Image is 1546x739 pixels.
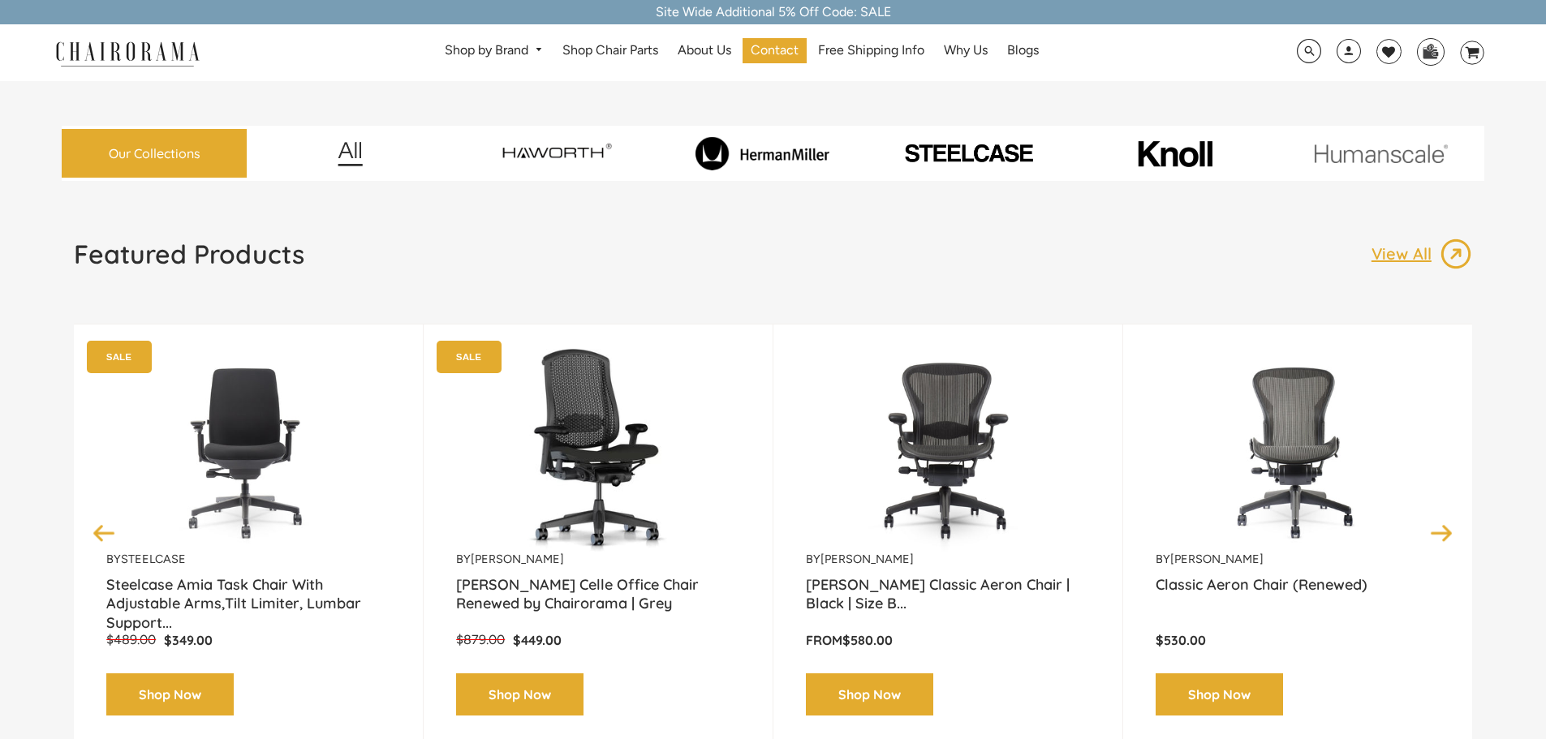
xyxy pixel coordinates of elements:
[1428,518,1456,547] button: Next
[62,129,247,178] a: Our Collections
[1372,238,1472,270] a: View All
[1156,552,1440,567] p: by
[1418,39,1443,63] img: WhatsApp_Image_2024-07-12_at_16.23.01.webp
[944,42,988,59] span: Why Us
[74,238,304,283] a: Featured Products
[554,38,666,63] a: Shop Chair Parts
[806,349,1090,552] img: Herman Miller Classic Aeron Chair | Black | Size B (Renewed) - chairorama
[842,632,893,648] span: $580.00
[806,575,1090,616] a: [PERSON_NAME] Classic Aeron Chair | Black | Size B...
[106,351,131,362] text: SALE
[1156,632,1206,648] span: $530.00
[806,552,1090,567] p: by
[278,38,1206,68] nav: DesktopNavigation
[562,42,658,59] span: Shop Chair Parts
[806,673,933,716] a: Shop Now
[810,38,932,63] a: Free Shipping Info
[999,38,1047,63] a: Blogs
[106,349,390,552] img: Amia Chair by chairorama.com
[74,238,304,270] h1: Featured Products
[751,42,799,59] span: Contact
[1156,575,1440,616] a: Classic Aeron Chair (Renewed)
[456,552,740,567] p: by
[456,351,481,362] text: SALE
[678,42,731,59] span: About Us
[106,673,234,716] a: Shop Now
[471,552,564,566] a: [PERSON_NAME]
[743,38,807,63] a: Contact
[456,673,584,716] a: Shop Now
[1440,238,1472,270] img: image_13.png
[513,632,562,648] span: $449.00
[437,38,551,63] a: Shop by Brand
[456,632,505,647] span: $879.00
[106,632,156,647] span: $489.00
[806,349,1090,552] a: Herman Miller Classic Aeron Chair | Black | Size B (Renewed) - chairorama Herman Miller Classic A...
[820,552,914,566] a: [PERSON_NAME]
[305,141,395,166] img: image_12.png
[90,518,118,547] button: Previous
[1170,552,1264,566] a: [PERSON_NAME]
[936,38,996,63] a: Why Us
[1007,42,1039,59] span: Blogs
[106,552,390,567] p: by
[806,632,1090,649] p: From
[1156,349,1440,552] a: Classic Aeron Chair (Renewed) - chairorama Classic Aeron Chair (Renewed) - chairorama
[456,575,740,616] a: [PERSON_NAME] Celle Office Chair Renewed by Chairorama | Grey
[457,130,656,177] img: image_7_14f0750b-d084-457f-979a-a1ab9f6582c4.png
[869,141,1068,165] img: PHOTO-2024-07-09-00-53-10-removebg-preview.png
[670,38,739,63] a: About Us
[46,39,209,67] img: chairorama
[121,552,186,566] a: Steelcase
[663,136,862,170] img: image_8_173eb7e0-7579-41b4-bc8e-4ba0b8ba93e8.png
[1101,139,1248,169] img: image_10_1.png
[106,575,390,616] a: Steelcase Amia Task Chair With Adjustable Arms,Tilt Limiter, Lumbar Support...
[456,349,740,552] a: Herman Miller Celle Office Chair Renewed by Chairorama | Grey - chairorama Herman Miller Celle Of...
[1156,673,1283,716] a: Shop Now
[456,349,740,552] img: Herman Miller Celle Office Chair Renewed by Chairorama | Grey - chairorama
[1156,349,1440,552] img: Classic Aeron Chair (Renewed) - chairorama
[818,42,924,59] span: Free Shipping Info
[1372,243,1440,264] p: View All
[106,349,390,552] a: Amia Chair by chairorama.com Renewed Amia Chair chairorama.com
[1281,144,1480,164] img: image_11.png
[164,632,213,648] span: $349.00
